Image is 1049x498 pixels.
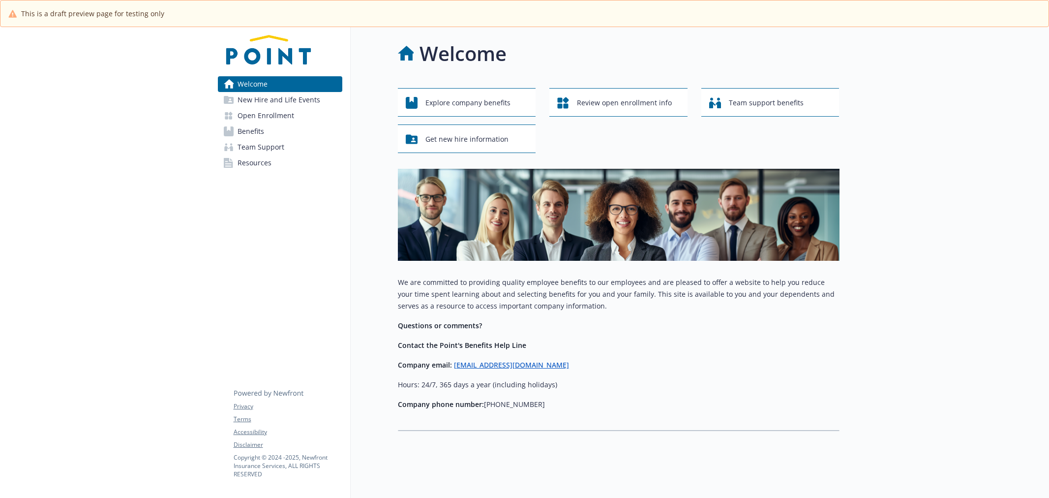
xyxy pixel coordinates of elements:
a: Disclaimer [234,440,342,449]
span: Resources [238,155,271,171]
p: [PHONE_NUMBER] [398,399,839,410]
button: Get new hire information [398,124,536,153]
a: Welcome [218,76,342,92]
strong: Contact the Point's Benefits Help Line [398,341,526,350]
span: New Hire and Life Events [238,92,320,108]
a: Resources [218,155,342,171]
p: We are committed to providing quality employee benefits to our employees and are pleased to offer... [398,277,839,312]
a: New Hire and Life Events [218,92,342,108]
span: Team Support [238,139,284,155]
p: Hours: 24/7, 365 days a year (including holidays)​ [398,379,839,391]
strong: Company phone number: [398,400,484,409]
span: Benefits [238,124,264,139]
button: Review open enrollment info [549,88,688,117]
a: Accessibility [234,428,342,436]
span: Welcome [238,76,268,92]
h1: Welcome [420,39,507,68]
span: Team support benefits [729,93,804,112]
img: overview page banner [398,169,839,261]
strong: Questions or comments? [398,321,482,330]
a: Terms [234,415,342,424]
a: Open Enrollment [218,108,342,124]
a: Privacy [234,402,342,411]
strong: Company email: [398,360,452,370]
button: Explore company benefits [398,88,536,117]
span: Get new hire information [425,130,509,149]
span: Explore company benefits [425,93,510,112]
button: Team support benefits [701,88,839,117]
span: This is a draft preview page for testing only [21,8,164,19]
p: Copyright © 2024 - 2025 , Newfront Insurance Services, ALL RIGHTS RESERVED [234,453,342,478]
a: [EMAIL_ADDRESS][DOMAIN_NAME] [454,360,569,370]
span: Open Enrollment [238,108,294,124]
span: Review open enrollment info [577,93,672,112]
a: Benefits [218,124,342,139]
a: Team Support [218,139,342,155]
